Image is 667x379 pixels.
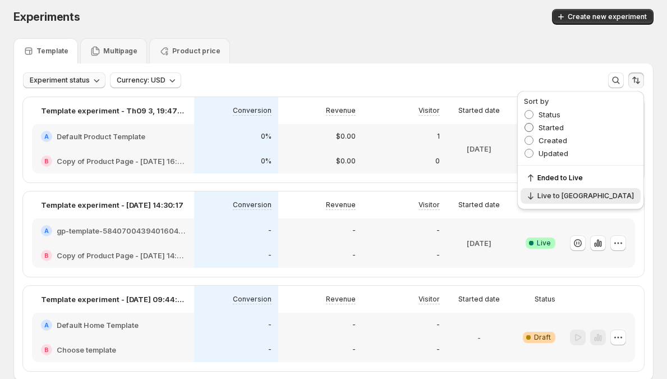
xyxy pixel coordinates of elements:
h2: B [44,346,49,353]
span: Status [539,110,560,119]
span: Updated [539,149,568,158]
p: - [268,251,272,260]
p: - [436,251,440,260]
h2: B [44,252,49,259]
p: Template experiment - [DATE] 09:44:01 [41,294,185,305]
span: Live [537,239,551,248]
button: Create new experiment [552,9,654,25]
p: - [352,321,356,330]
button: Experiment status [23,72,105,88]
p: Product price [172,47,220,56]
button: Currency: USD [110,72,181,88]
p: - [268,345,272,354]
h2: A [44,227,49,234]
p: 0% [261,157,272,166]
p: Visitor [418,106,440,115]
span: Started [539,123,564,132]
button: Sort the results [628,72,644,88]
p: 0 [435,157,440,166]
p: 0% [261,132,272,141]
p: Conversion [233,106,272,115]
p: Multipage [103,47,137,56]
button: Ended to Live [521,170,641,186]
p: - [268,226,272,235]
h2: Copy of Product Page - [DATE] 14:34:33 [57,250,185,261]
span: Draft [534,333,551,342]
h2: Default Product Template [57,131,145,142]
p: Revenue [326,200,356,209]
p: Status [535,295,555,304]
span: Create new experiment [568,12,647,21]
p: Conversion [233,295,272,304]
p: Revenue [326,106,356,115]
span: Experiments [13,10,80,24]
p: Template experiment - Th09 3, 19:47:37 [41,105,185,116]
h2: Copy of Product Page - [DATE] 16:53:53 [57,156,185,167]
span: Created [539,136,567,145]
p: - [268,321,272,330]
p: $0.00 [336,132,356,141]
p: - [436,345,440,354]
p: Started date [458,106,500,115]
p: Visitor [418,200,440,209]
p: Started date [458,200,500,209]
span: Live to [GEOGRAPHIC_DATA] [537,191,634,200]
p: - [436,226,440,235]
p: - [477,332,481,343]
p: Visitor [418,295,440,304]
h2: gp-template-584070043940160483 [57,225,185,236]
h2: Default Home Template [57,319,139,331]
p: Template [36,47,68,56]
h2: Choose template [57,344,116,355]
p: $0.00 [336,157,356,166]
p: [DATE] [467,238,491,249]
h2: B [44,158,49,165]
p: Started date [458,295,500,304]
p: - [352,226,356,235]
p: 1 [437,132,440,141]
p: - [436,321,440,330]
p: Template experiment - [DATE] 14:30:17 [41,199,183,211]
p: - [352,345,356,354]
span: Sort by [524,97,549,106]
p: [DATE] [467,143,491,154]
span: Currency: USD [117,76,165,85]
p: Conversion [233,200,272,209]
h2: A [44,133,49,140]
p: - [352,251,356,260]
span: Ended to Live [537,173,634,182]
span: Experiment status [30,76,90,85]
p: Revenue [326,295,356,304]
button: Live to [GEOGRAPHIC_DATA] [521,188,641,204]
h2: A [44,322,49,328]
